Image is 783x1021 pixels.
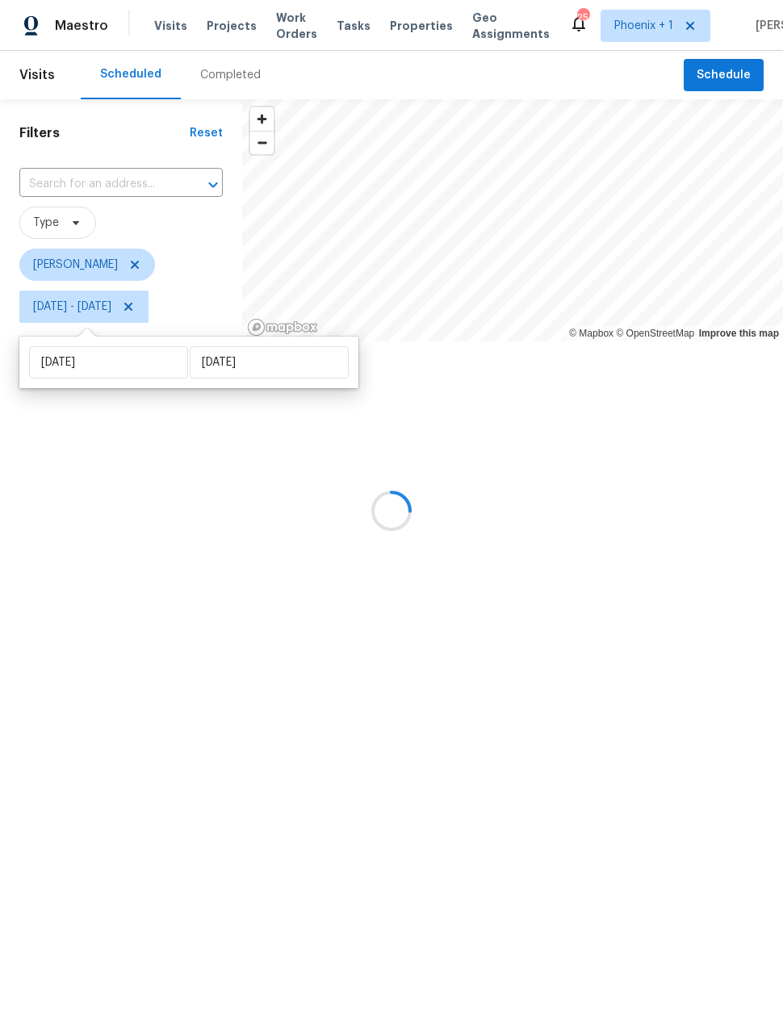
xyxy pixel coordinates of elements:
[616,328,694,339] a: OpenStreetMap
[577,10,588,26] div: 25
[190,346,349,379] input: End date
[250,132,274,154] span: Zoom out
[699,328,779,339] a: Improve this map
[29,346,188,379] input: Start date
[250,107,274,131] button: Zoom in
[569,328,613,339] a: Mapbox
[247,318,318,337] a: Mapbox homepage
[250,131,274,154] button: Zoom out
